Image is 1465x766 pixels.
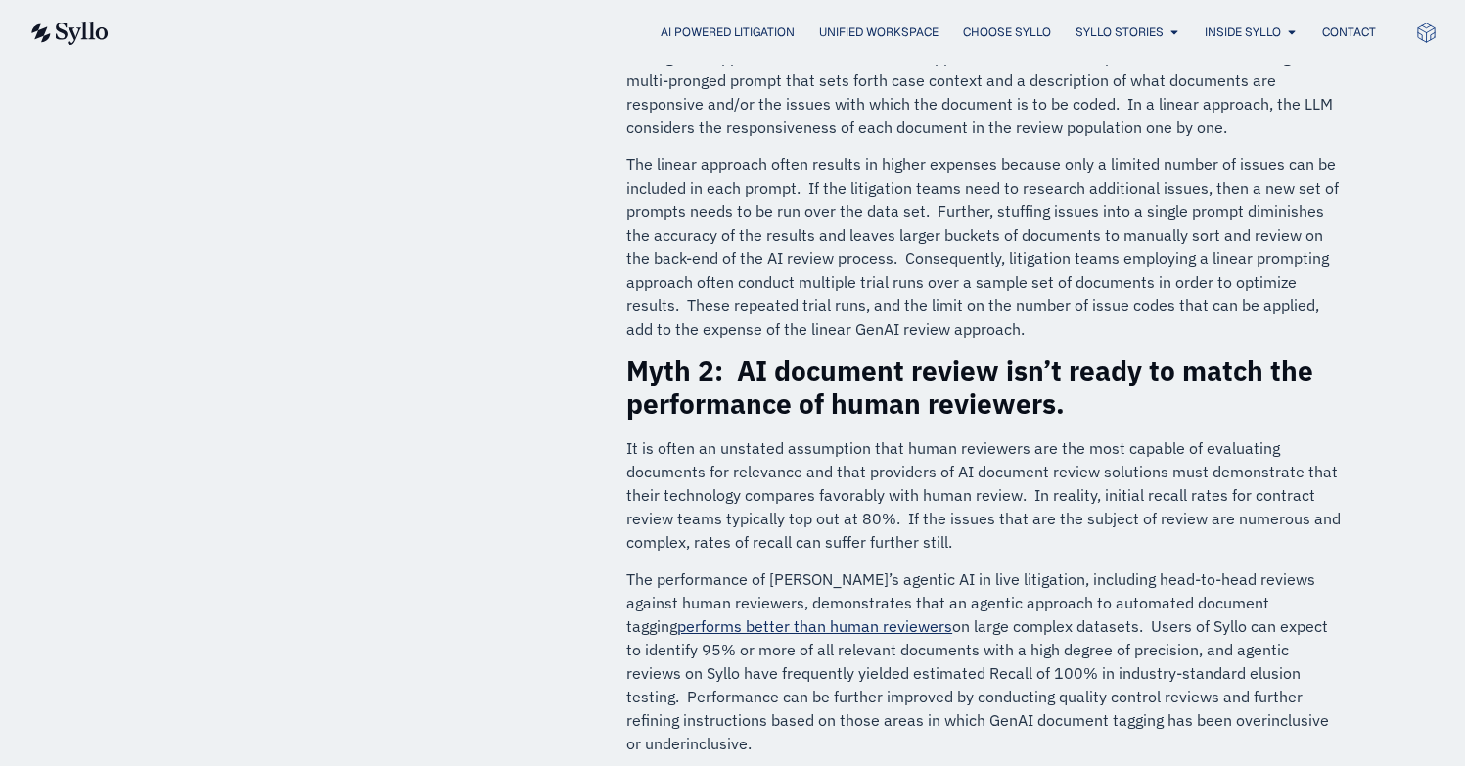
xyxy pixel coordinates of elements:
p: The linear approach often results in higher expenses because only a limited number of issues can ... [626,153,1344,340]
a: Contact [1322,23,1376,41]
a: performs better than human reviewers [677,616,952,636]
img: syllo [28,22,109,45]
a: Inside Syllo [1205,23,1281,41]
a: Unified Workspace [819,23,939,41]
div: Menu Toggle [148,23,1376,42]
p: The agentic approach differs from a linear approach, in which users provide an LLM with a single ... [626,45,1344,139]
a: AI Powered Litigation [661,23,795,41]
p: The performance of [PERSON_NAME]’s agentic AI in live litigation, including head-to-head reviews ... [626,567,1344,755]
strong: Myth 2: AI document review isn’t ready to match the performance of human reviewers. [626,352,1313,422]
a: Choose Syllo [963,23,1051,41]
nav: Menu [148,23,1376,42]
a: Syllo Stories [1076,23,1164,41]
p: It is often an unstated assumption that human reviewers are the most capable of evaluating docume... [626,436,1344,554]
